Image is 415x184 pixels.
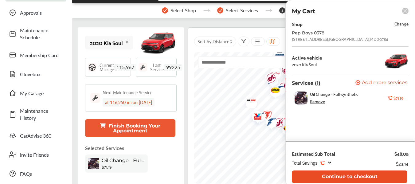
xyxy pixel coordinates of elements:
[265,9,272,12] img: stepper-arrow.e24c07c6.svg
[282,102,299,121] img: logo-jiffylube.png
[249,108,264,127] div: Map marker
[20,151,63,158] span: Invite Friends
[241,95,256,108] div: Map marker
[198,38,229,45] span: Sort by :
[102,158,145,163] span: Oil Change - Full-synthetic
[102,165,112,170] b: $71.19
[292,30,390,35] div: Pep Boys 0378
[20,71,63,78] span: Glovebox
[355,80,407,86] button: Add more services
[292,151,335,157] div: Estimated Sub Total
[292,37,388,41] div: [STREET_ADDRESS] , [GEOGRAPHIC_DATA] , MD 20784
[265,83,281,99] img: Midas+Logo_RGB.png
[247,108,264,127] img: logo-valvoline.png
[114,64,137,71] span: 115,967
[362,80,407,86] span: Add more services
[85,144,124,151] p: Selected Services
[292,80,320,86] p: Services (1)
[274,110,289,130] div: Map marker
[310,99,325,104] div: Remove
[20,170,63,177] span: FAQs
[103,98,155,107] div: at 116,250 mi on [DATE]
[295,92,307,104] img: oil-change-thumb.jpg
[284,103,299,122] div: Map marker
[164,64,182,71] span: 99225
[6,85,66,101] a: My Garage
[384,52,409,70] img: 13512_st0640_046.jpg
[6,66,66,82] a: Glovebox
[257,107,273,126] img: logo-firestone.png
[6,104,66,124] a: Maintenance History
[6,47,66,63] a: Membership Card
[292,55,322,60] div: Active vehicle
[261,69,276,89] div: Map marker
[6,166,66,182] a: FAQs
[150,63,164,72] span: Last Service
[394,20,409,27] span: Change
[310,92,358,96] span: Oil Change - Full-synthetic
[261,114,276,132] div: Map marker
[355,80,409,86] a: Add more services
[394,151,409,157] div: $48.05
[265,65,282,84] img: logo-pepboys.png
[292,62,317,67] div: 2020 Kia Soul
[274,110,290,130] img: logo-pepboys.png
[265,65,281,84] div: Map marker
[139,63,147,72] img: maintenance_logo
[88,158,99,169] img: oil-change-thumb.jpg
[217,7,223,14] img: stepper-checkmark.b5569197.svg
[393,96,403,100] b: $71.19
[247,108,263,127] div: Map marker
[140,29,177,57] img: mobile_13512_st0640_046.jpg
[257,107,272,126] div: Map marker
[269,81,285,100] div: Map marker
[281,104,298,120] img: Midas+Logo_RGB.png
[268,114,284,134] div: Map marker
[20,9,63,16] span: Approvals
[284,103,300,122] img: logo-pepboys.png
[103,89,152,96] div: Next Maintenance Service
[292,20,303,28] div: Shop
[284,123,300,143] img: logo-jiffylube.png
[268,114,285,134] img: logo-jiffylube.png
[20,132,63,139] span: CarAdvise 360
[6,5,66,21] a: Approvals
[278,121,294,137] img: Midas+Logo_RGB.png
[282,102,298,121] div: Map marker
[100,63,114,72] span: Current Mileage
[261,114,277,132] img: logo-goodyear.png
[20,27,63,41] span: Maintenance Schedule
[265,83,280,99] div: Map marker
[85,119,175,137] button: Finish Booking Your Appointment
[292,170,407,183] button: Continue to checkout
[279,7,285,14] span: 3
[213,38,229,45] span: Distance
[88,63,96,72] img: steering_logo
[226,8,258,13] span: Select Services
[292,8,315,15] p: My Cart
[281,104,297,120] div: Map marker
[20,107,63,121] span: Maintenance History
[278,121,293,137] div: Map marker
[261,69,277,89] img: logo-jiffylube.png
[6,24,66,44] a: Maintenance Schedule
[90,93,100,103] img: maintenance_logo
[162,7,168,14] img: stepper-checkmark.b5569197.svg
[203,9,210,12] img: stepper-arrow.e24c07c6.svg
[396,159,409,167] div: $23.14
[194,52,402,184] canvas: Map
[241,95,257,108] img: logo-mrtire.png
[170,8,196,13] span: Select Shop
[249,108,265,127] img: logo-goodyear.png
[90,40,123,46] div: 2020 Kia Soul
[292,161,317,166] span: Total Savings
[6,127,66,143] a: CarAdvise 360
[6,147,66,162] a: Invite Friends
[284,123,300,143] div: Map marker
[20,52,63,59] span: Membership Card
[20,90,63,97] span: My Garage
